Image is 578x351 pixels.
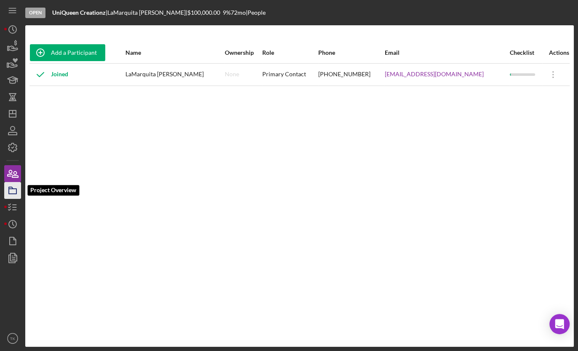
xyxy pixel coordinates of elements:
[543,49,569,56] div: Actions
[125,64,224,85] div: LaMarquita [PERSON_NAME]
[52,9,107,16] div: |
[4,330,21,347] button: TK
[187,9,223,16] div: $100,000.00
[225,49,261,56] div: Ownership
[549,314,570,334] div: Open Intercom Messenger
[52,9,106,16] b: UniQueen Creationz
[385,71,484,78] a: [EMAIL_ADDRESS][DOMAIN_NAME]
[262,64,317,85] div: Primary Contact
[51,44,97,61] div: Add a Participant
[10,336,16,341] text: TK
[225,71,239,78] div: None
[318,64,384,85] div: [PHONE_NUMBER]
[223,9,231,16] div: 9 %
[30,44,105,61] button: Add a Participant
[231,9,246,16] div: 72 mo
[246,9,266,16] div: | People
[25,8,45,18] div: Open
[125,49,224,56] div: Name
[510,49,542,56] div: Checklist
[385,49,509,56] div: Email
[30,64,68,85] div: Joined
[262,49,317,56] div: Role
[107,9,187,16] div: LaMarquita [PERSON_NAME] |
[318,49,384,56] div: Phone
